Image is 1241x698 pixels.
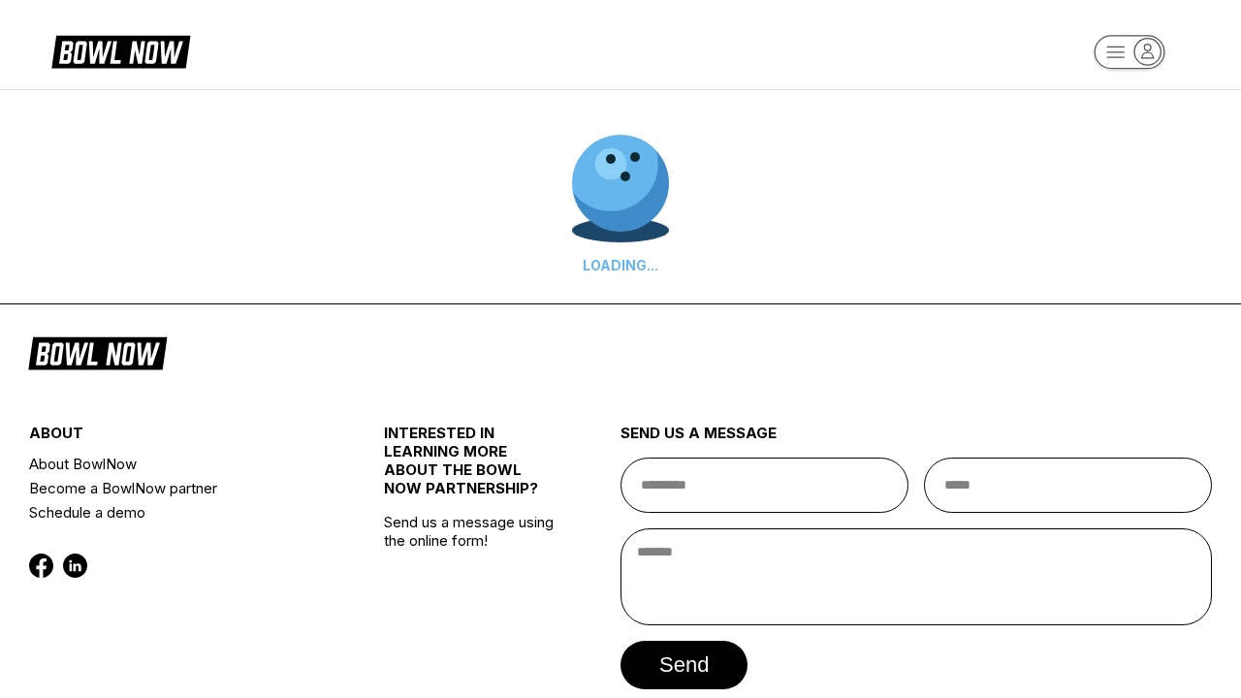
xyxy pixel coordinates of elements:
[620,424,1212,458] div: send us a message
[29,424,325,452] div: about
[572,257,669,273] div: LOADING...
[384,424,561,513] div: INTERESTED IN LEARNING MORE ABOUT THE BOWL NOW PARTNERSHIP?
[29,452,325,476] a: About BowlNow
[620,641,748,689] button: send
[29,500,325,524] a: Schedule a demo
[29,476,325,500] a: Become a BowlNow partner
